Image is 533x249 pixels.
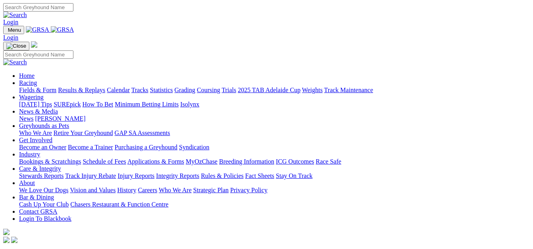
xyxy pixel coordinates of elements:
[117,187,136,193] a: History
[3,237,10,243] img: facebook.svg
[245,172,274,179] a: Fact Sheets
[19,122,69,129] a: Greyhounds as Pets
[156,172,199,179] a: Integrity Reports
[54,129,113,136] a: Retire Your Greyhound
[276,158,314,165] a: ICG Outcomes
[26,26,49,33] img: GRSA
[127,158,184,165] a: Applications & Forms
[230,187,267,193] a: Privacy Policy
[19,158,81,165] a: Bookings & Scratchings
[19,172,63,179] a: Stewards Reports
[83,101,114,108] a: How To Bet
[276,172,312,179] a: Stay On Track
[3,26,24,34] button: Toggle navigation
[3,229,10,235] img: logo-grsa-white.png
[193,187,229,193] a: Strategic Plan
[8,27,21,33] span: Menu
[117,172,154,179] a: Injury Reports
[19,215,71,222] a: Login To Blackbook
[186,158,217,165] a: MyOzChase
[175,87,195,93] a: Grading
[19,108,58,115] a: News & Media
[316,158,341,165] a: Race Safe
[159,187,192,193] a: Who We Are
[19,144,66,151] a: Become an Owner
[19,187,68,193] a: We Love Our Dogs
[138,187,157,193] a: Careers
[83,158,126,165] a: Schedule of Fees
[3,19,18,25] a: Login
[19,201,69,208] a: Cash Up Your Club
[302,87,323,93] a: Weights
[19,165,61,172] a: Care & Integrity
[68,144,113,151] a: Become a Trainer
[19,129,530,137] div: Greyhounds as Pets
[19,87,56,93] a: Fields & Form
[11,237,17,243] img: twitter.svg
[107,87,130,93] a: Calendar
[3,34,18,41] a: Login
[115,101,179,108] a: Minimum Betting Limits
[19,194,54,201] a: Bar & Dining
[70,201,168,208] a: Chasers Restaurant & Function Centre
[31,41,37,48] img: logo-grsa-white.png
[180,101,199,108] a: Isolynx
[19,187,530,194] div: About
[19,151,40,158] a: Industry
[3,50,73,59] input: Search
[150,87,173,93] a: Statistics
[131,87,148,93] a: Tracks
[19,101,52,108] a: [DATE] Tips
[19,115,33,122] a: News
[19,72,35,79] a: Home
[19,115,530,122] div: News & Media
[3,59,27,66] img: Search
[115,129,170,136] a: GAP SA Assessments
[3,3,73,12] input: Search
[19,94,44,100] a: Wagering
[197,87,220,93] a: Coursing
[115,144,177,151] a: Purchasing a Greyhound
[19,208,57,215] a: Contact GRSA
[65,172,116,179] a: Track Injury Rebate
[19,137,52,143] a: Get Involved
[19,129,52,136] a: Who We Are
[51,26,74,33] img: GRSA
[219,158,274,165] a: Breeding Information
[58,87,105,93] a: Results & Replays
[19,87,530,94] div: Racing
[238,87,300,93] a: 2025 TAB Adelaide Cup
[19,144,530,151] div: Get Involved
[35,115,85,122] a: [PERSON_NAME]
[19,101,530,108] div: Wagering
[19,201,530,208] div: Bar & Dining
[324,87,373,93] a: Track Maintenance
[54,101,81,108] a: SUREpick
[19,180,35,186] a: About
[3,42,29,50] button: Toggle navigation
[19,158,530,165] div: Industry
[3,12,27,19] img: Search
[221,87,236,93] a: Trials
[19,172,530,180] div: Care & Integrity
[6,43,26,49] img: Close
[70,187,115,193] a: Vision and Values
[201,172,244,179] a: Rules & Policies
[19,79,37,86] a: Racing
[179,144,209,151] a: Syndication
